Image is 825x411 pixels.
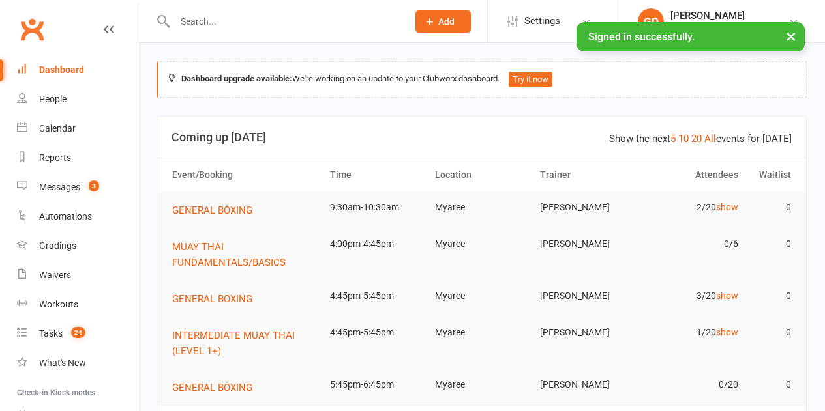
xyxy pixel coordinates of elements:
td: 0 [744,192,797,223]
div: Reports [39,152,71,163]
button: Try it now [509,72,552,87]
a: 5 [670,133,676,145]
td: 0/20 [639,369,744,400]
td: [PERSON_NAME] [534,192,639,223]
th: Location [429,158,534,191]
a: Reports [17,143,138,173]
span: GENERAL BOXING [172,293,252,305]
div: GD [638,8,664,35]
button: Add [415,10,471,33]
div: People [39,94,67,104]
a: show [716,327,738,337]
div: Automations [39,211,92,221]
td: 0 [744,369,797,400]
td: 0 [744,317,797,348]
th: Attendees [639,158,744,191]
strong: Dashboard upgrade available: [181,74,292,83]
a: Gradings [17,231,138,261]
td: 1/20 [639,317,744,348]
span: 3 [89,180,99,191]
span: Settings [524,7,560,36]
span: GENERAL BOXING [172,382,252,393]
a: Workouts [17,290,138,319]
button: GENERAL BOXING [172,380,262,395]
span: INTERMEDIATE MUAY THAI (LEVEL 1+) [172,330,295,357]
td: [PERSON_NAME] [534,229,639,259]
td: Myaree [429,192,534,223]
td: 9:30am-10:30am [324,192,429,223]
td: [PERSON_NAME] [534,369,639,400]
div: Tasks [39,328,63,339]
div: Show the next events for [DATE] [609,131,792,147]
div: Waivers [39,270,71,280]
h3: Coming up [DATE] [172,131,792,144]
a: Clubworx [16,13,48,46]
button: GENERAL BOXING [172,291,262,307]
a: Dashboard [17,55,138,85]
td: Myaree [429,229,534,259]
a: show [716,291,738,301]
a: All [704,133,716,145]
div: Workouts [39,299,78,309]
button: GENERAL BOXING [172,203,262,218]
button: × [779,22,803,50]
td: 2/20 [639,192,744,223]
th: Trainer [534,158,639,191]
a: 10 [678,133,689,145]
button: MUAY THAI FUNDAMENTALS/BASICS [172,239,318,270]
div: Messages [39,182,80,192]
button: INTERMEDIATE MUAY THAI (LEVEL 1+) [172,328,318,359]
td: [PERSON_NAME] [534,317,639,348]
td: 4:45pm-5:45pm [324,281,429,311]
td: 0/6 [639,229,744,259]
a: Tasks 24 [17,319,138,348]
div: Dashboard [39,64,84,75]
th: Time [324,158,429,191]
td: 5:45pm-6:45pm [324,369,429,400]
td: 3/20 [639,281,744,311]
span: Signed in successfully. [588,31,695,43]
td: 4:00pm-4:45pm [324,229,429,259]
td: 0 [744,229,797,259]
td: 0 [744,281,797,311]
th: Waitlist [744,158,797,191]
td: Myaree [429,281,534,311]
a: Calendar [17,114,138,143]
span: 24 [71,327,85,338]
input: Search... [171,12,398,31]
a: What's New [17,348,138,378]
td: Myaree [429,317,534,348]
span: GENERAL BOXING [172,205,252,216]
div: Champions [PERSON_NAME] [670,21,788,33]
div: [PERSON_NAME] [670,10,788,21]
td: Myaree [429,369,534,400]
span: Add [438,16,455,27]
div: Calendar [39,123,76,134]
a: 20 [691,133,702,145]
td: 4:45pm-5:45pm [324,317,429,348]
th: Event/Booking [166,158,324,191]
a: People [17,85,138,114]
a: show [716,202,738,212]
a: Waivers [17,261,138,290]
a: Messages 3 [17,173,138,202]
div: What's New [39,358,86,368]
td: [PERSON_NAME] [534,281,639,311]
a: Automations [17,202,138,231]
span: MUAY THAI FUNDAMENTALS/BASICS [172,241,286,268]
div: Gradings [39,240,76,251]
div: We're working on an update to your Clubworx dashboard. [157,61,807,98]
